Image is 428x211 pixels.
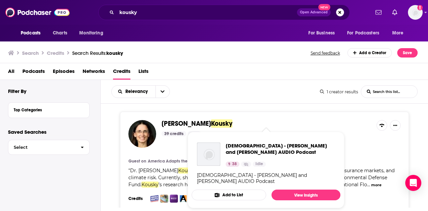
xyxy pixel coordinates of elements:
[128,120,156,148] img: Carolyn Kousky
[53,66,75,80] a: Episodes
[255,161,263,168] span: Idle
[211,119,232,128] span: Kousky
[117,7,297,18] input: Search podcasts, credits, & more...
[8,140,90,155] button: Select
[405,175,421,191] div: Open Intercom Messenger
[162,131,186,136] div: 39 credits
[226,142,335,155] span: [DEMOGRAPHIC_DATA] - [PERSON_NAME] and [PERSON_NAME] AUDIO Podcast
[128,196,145,201] h3: Credits
[226,162,239,167] a: 38
[111,85,170,98] h2: Choose List sort
[170,195,178,203] img: InsTech - insurance & innovation with Matthew Grant & Robin Merttens
[388,27,412,39] button: open menu
[21,28,40,38] span: Podcasts
[16,27,49,39] button: open menu
[343,27,389,39] button: open menu
[373,7,384,18] a: Show notifications dropdown
[128,159,146,164] h4: Guest on
[390,120,401,131] button: Show More Button
[22,66,45,80] a: Podcasts
[397,48,418,58] button: Save
[14,108,80,112] div: Top Categories
[226,142,335,155] a: Relate Church - John and Helen Burns AUDIO Podcast
[304,27,343,39] button: open menu
[79,28,103,38] span: Monitoring
[300,11,328,14] span: Open Advanced
[113,66,130,80] a: Credits
[83,66,105,80] a: Networks
[197,172,335,184] div: [DEMOGRAPHIC_DATA] - [PERSON_NAME] and [PERSON_NAME] AUDIO Podcast
[390,7,400,18] a: Show notifications dropdown
[5,6,70,19] img: Podchaser - Follow, Share and Rate Podcasts
[367,182,370,188] span: ...
[232,161,237,168] span: 38
[148,159,215,164] h4: America Adapts the Climate Ch…,
[106,50,123,56] span: kousky
[392,28,404,38] span: More
[14,105,84,114] button: Top Categories
[72,50,123,56] div: Search Results:
[155,86,170,98] button: open menu
[8,88,26,94] h2: Filter By
[112,89,155,94] button: open menu
[408,5,423,20] span: Logged in as CierraSunPR
[347,48,392,58] a: Add a Creator
[179,195,187,203] img: Adapt: Climate Change and the Built Environment
[408,5,423,20] button: Show profile menu
[8,66,14,80] a: All
[347,28,379,38] span: For Podcasters
[125,89,150,94] span: Relevancy
[8,145,75,149] span: Select
[148,159,215,164] a: America Adapts the Climate Change Podcast
[53,28,67,38] span: Charts
[178,168,195,174] span: Kousky
[150,195,158,203] img: America Adapts the Climate Change Podcast
[253,162,266,167] a: Idle
[371,182,382,188] button: more
[138,66,148,80] a: Lists
[309,48,342,58] button: Send feedback
[308,28,335,38] span: For Business
[192,190,266,200] button: Add to List
[141,182,158,188] span: Kousky
[158,182,367,188] span: ’s research has examined multiple aspects of disaster insurance markets, the National Flo
[22,50,39,56] h3: Search
[128,168,395,188] span: is a researcher and policy expert on natural disasters, disaster insurance markets, and climate r...
[297,8,331,16] button: Open AdvancedNew
[320,89,358,94] div: 1 creator results
[75,27,112,39] button: open menu
[72,50,123,56] a: Search Results:kousky
[318,4,330,10] span: New
[408,5,423,20] img: User Profile
[98,5,350,20] div: Search podcasts, credits, & more...
[8,129,90,135] p: Saved Searches
[160,195,168,203] img: Resources Radio
[48,27,71,39] a: Charts
[162,120,232,127] a: [PERSON_NAME]Kousky
[130,168,178,174] span: Dr. [PERSON_NAME]
[47,50,64,56] h3: Credits
[128,168,395,188] span: "
[197,142,220,166] img: Relate Church - John and Helen Burns AUDIO Podcast
[417,5,423,10] svg: Add a profile image
[162,119,211,128] span: [PERSON_NAME]
[272,190,340,200] a: View Insights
